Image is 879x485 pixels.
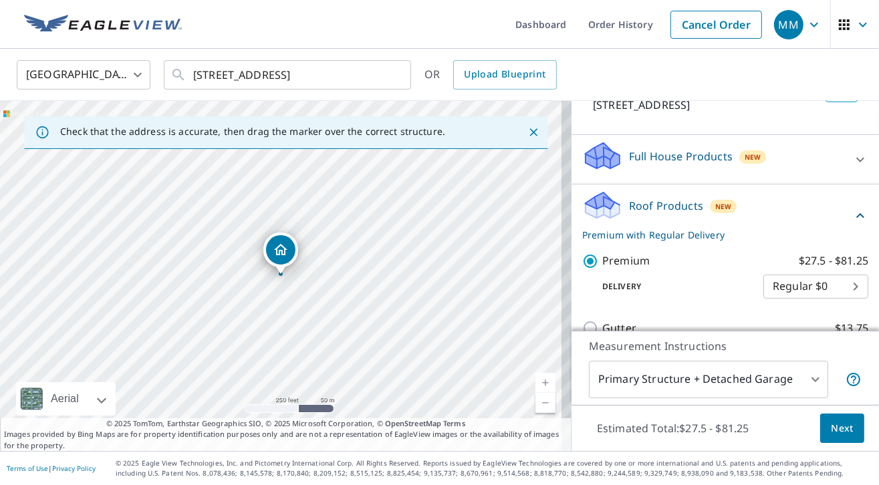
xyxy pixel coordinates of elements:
div: Roof ProductsNewPremium with Regular Delivery [582,190,868,242]
span: Next [831,420,854,437]
button: Close [525,124,542,141]
span: New [715,201,732,212]
a: Terms of Use [7,464,48,473]
div: Primary Structure + Detached Garage [589,361,828,398]
a: Current Level 17, Zoom Out [535,393,555,413]
p: Measurement Instructions [589,338,862,354]
p: $13.75 [835,320,868,337]
p: Premium with Regular Delivery [582,228,852,242]
span: © 2025 TomTom, Earthstar Geographics SIO, © 2025 Microsoft Corporation, © [106,418,465,430]
p: Roof Products [629,198,703,214]
div: Regular $0 [763,268,868,305]
p: Estimated Total: $27.5 - $81.25 [586,414,760,443]
a: Current Level 17, Zoom In [535,373,555,393]
img: EV Logo [24,15,182,35]
div: Aerial [47,382,83,416]
div: Dropped pin, building 1, Residential property, 841 N 3rd St Ponca City, OK 74601 [263,232,298,274]
p: $27.5 - $81.25 [799,253,868,269]
span: New [745,152,761,162]
p: Full House Products [629,148,733,164]
p: | [7,464,96,472]
div: OR [424,60,557,90]
p: [STREET_ADDRESS] [593,97,820,113]
a: Cancel Order [670,11,762,39]
a: OpenStreetMap [385,418,441,428]
p: Check that the address is accurate, then drag the marker over the correct structure. [60,126,445,138]
div: Aerial [16,382,116,416]
a: Privacy Policy [52,464,96,473]
span: Upload Blueprint [464,66,545,83]
span: Your report will include the primary structure and a detached garage if one exists. [846,371,862,387]
div: Full House ProductsNew [582,140,868,178]
input: Search by address or latitude-longitude [193,56,384,94]
div: [GEOGRAPHIC_DATA] [17,56,150,94]
p: Gutter [602,320,636,337]
p: Premium [602,253,650,269]
a: Upload Blueprint [453,60,556,90]
a: Terms [443,418,465,428]
button: Next [820,414,864,444]
div: MM [774,10,803,39]
p: © 2025 Eagle View Technologies, Inc. and Pictometry International Corp. All Rights Reserved. Repo... [116,458,872,478]
p: Delivery [582,281,763,293]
